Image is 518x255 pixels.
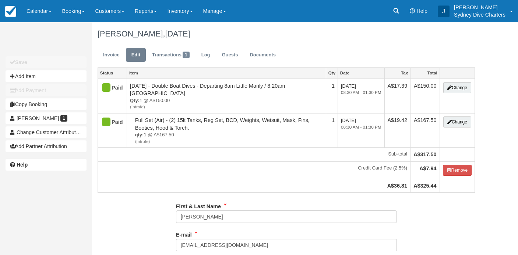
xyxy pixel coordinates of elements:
[384,113,410,147] td: A$19.42
[176,228,192,239] label: E-mail
[6,159,87,171] a: Help
[326,113,338,147] td: 1
[17,162,28,168] b: Help
[127,79,326,113] td: [DATE] - Double Boat Dives - Departing 8am Little Manly / 8.20am [GEOGRAPHIC_DATA]
[413,151,436,157] strong: A$317.50
[165,29,190,38] span: [DATE]
[147,48,195,62] a: Transactions1
[384,79,410,113] td: A$17.39
[130,97,323,110] em: 1 @ A$150.00
[5,6,16,17] img: checkfront-main-nav-mini-logo.png
[101,116,117,128] div: Paid
[410,79,440,113] td: A$150.00
[341,90,381,96] em: 08:30 AM - 01:30 PM
[443,165,472,176] button: Remove
[410,113,440,147] td: A$167.50
[135,132,144,137] strong: qty
[410,8,415,14] i: Help
[6,56,87,68] button: Save
[244,48,281,62] a: Documents
[419,165,436,171] strong: A$7.94
[130,98,140,103] strong: Qty
[127,68,326,78] a: Item
[341,118,381,130] span: [DATE]
[387,183,407,189] strong: A$36.81
[126,48,146,62] a: Edit
[17,115,59,121] span: [PERSON_NAME]
[98,29,475,38] h1: [PERSON_NAME],
[6,70,87,82] button: Add Item
[6,140,87,152] button: Add Partner Attribution
[130,104,323,110] em: (Introfe)
[176,200,221,210] label: First & Last Name
[341,83,381,96] span: [DATE]
[216,48,243,62] a: Guests
[6,84,87,96] button: Add Payment
[183,52,190,58] span: 1
[15,59,27,65] b: Save
[443,116,471,128] button: Change
[443,82,471,93] button: Change
[438,6,450,17] div: J
[326,79,338,113] td: 1
[101,82,117,94] div: Paid
[101,165,407,172] em: Credit Card Fee (2.5%)
[454,4,505,11] p: [PERSON_NAME]
[196,48,216,62] a: Log
[341,124,381,130] em: 08:30 AM - 01:30 PM
[416,8,427,14] span: Help
[127,113,326,147] td: Full Set (Air) - (2) 15lt Tanks, Reg Set, BCD, Weights, Wetsuit, Mask, Fins, Booties, Hood & Torch.
[338,68,384,78] a: Date
[60,115,67,122] span: 1
[413,183,436,189] strong: A$325.44
[326,68,338,78] a: Qty
[17,129,83,135] span: Change Customer Attribution
[454,11,505,18] p: Sydney Dive Charters
[410,68,439,78] a: Total
[6,126,87,138] button: Change Customer Attribution
[98,48,125,62] a: Invoice
[385,68,410,78] a: Tax
[6,98,87,110] button: Copy Booking
[6,112,87,124] a: [PERSON_NAME] 1
[135,139,323,145] em: (Introfe)
[98,68,127,78] a: Status
[135,132,323,144] em: 1 @ A$167.50
[101,151,407,158] em: Sub-total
